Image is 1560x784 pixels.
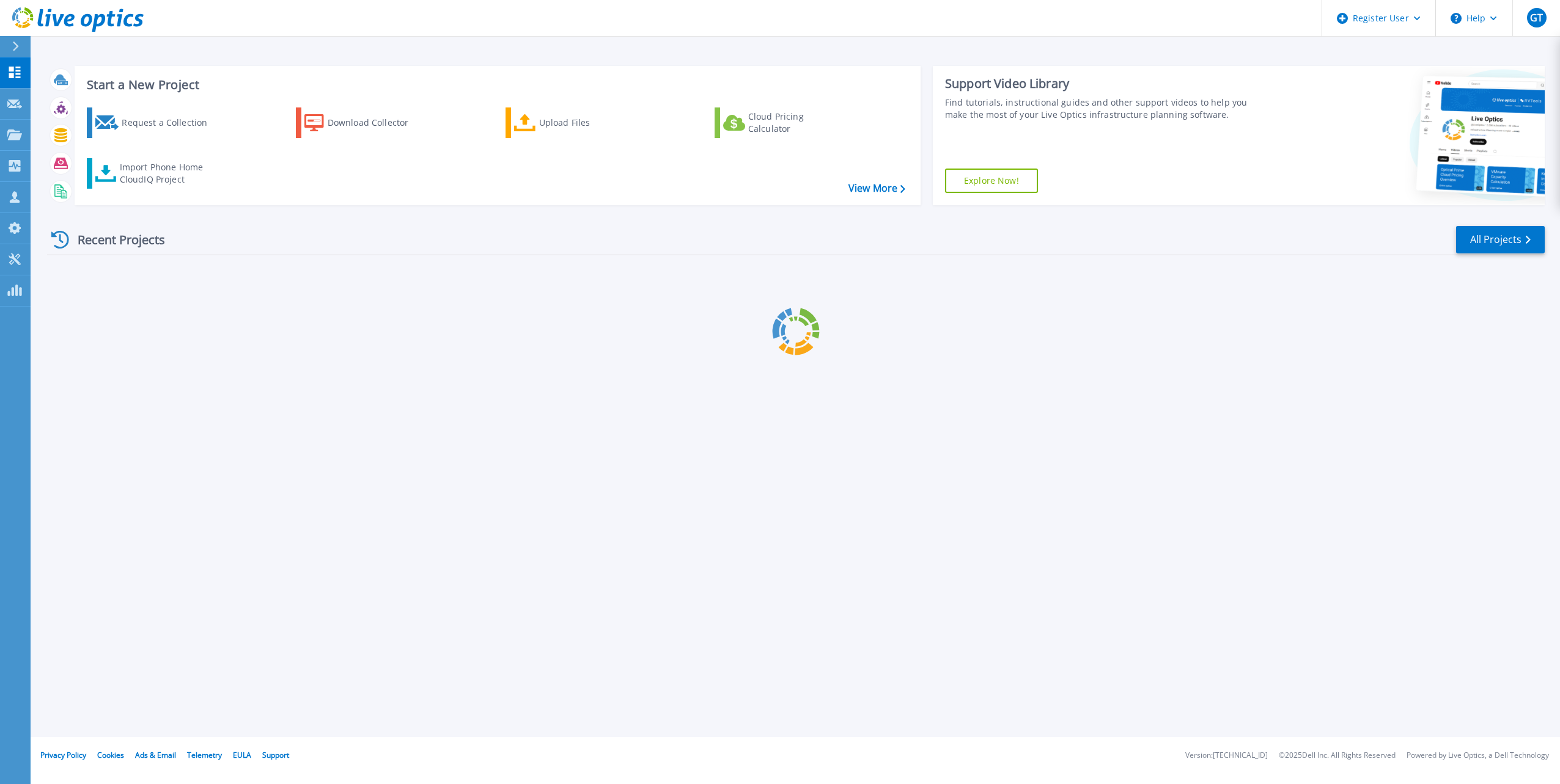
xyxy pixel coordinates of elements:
div: Recent Projects [47,225,182,255]
div: Request a Collection [122,111,219,135]
a: Ads & Email [135,750,176,760]
span: GT [1530,13,1543,23]
div: Cloud Pricing Calculator [748,111,846,135]
h3: Start a New Project [87,78,905,92]
div: Download Collector [328,111,425,135]
li: Version: [TECHNICAL_ID] [1185,752,1268,760]
a: Cloud Pricing Calculator [715,107,851,138]
li: Powered by Live Optics, a Dell Technology [1407,752,1549,760]
a: Upload Files [506,107,642,138]
a: Cookies [97,750,124,760]
a: Privacy Policy [40,750,86,760]
div: Upload Files [539,111,637,135]
a: EULA [233,750,251,760]
a: Explore Now! [945,169,1038,193]
a: Telemetry [187,750,222,760]
a: Request a Collection [87,107,223,138]
a: View More [848,183,905,194]
a: Download Collector [296,107,432,138]
div: Support Video Library [945,76,1261,92]
a: Support [262,750,289,760]
a: All Projects [1456,226,1545,253]
li: © 2025 Dell Inc. All Rights Reserved [1279,752,1396,760]
div: Import Phone Home CloudIQ Project [120,161,215,186]
div: Find tutorials, instructional guides and other support videos to help you make the most of your L... [945,96,1261,121]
